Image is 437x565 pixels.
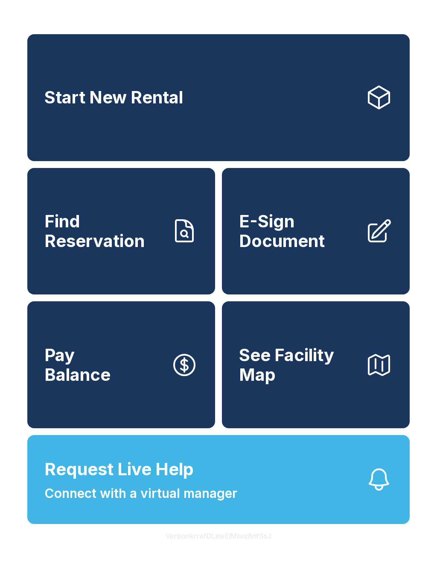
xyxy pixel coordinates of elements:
[159,524,278,548] button: VersionkrrefDLawElMlwz8nfSsJ
[222,168,410,295] a: E-Sign Document
[44,484,237,503] span: Connect with a virtual manager
[27,34,410,161] a: Start New Rental
[222,301,410,428] button: See Facility Map
[44,456,194,482] span: Request Live Help
[27,168,215,295] a: Find Reservation
[44,88,183,107] span: Start New Rental
[27,301,215,428] button: PayBalance
[27,435,410,524] button: Request Live HelpConnect with a virtual manager
[44,345,111,384] span: Pay Balance
[44,212,164,250] span: Find Reservation
[239,212,358,250] span: E-Sign Document
[239,345,358,384] span: See Facility Map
